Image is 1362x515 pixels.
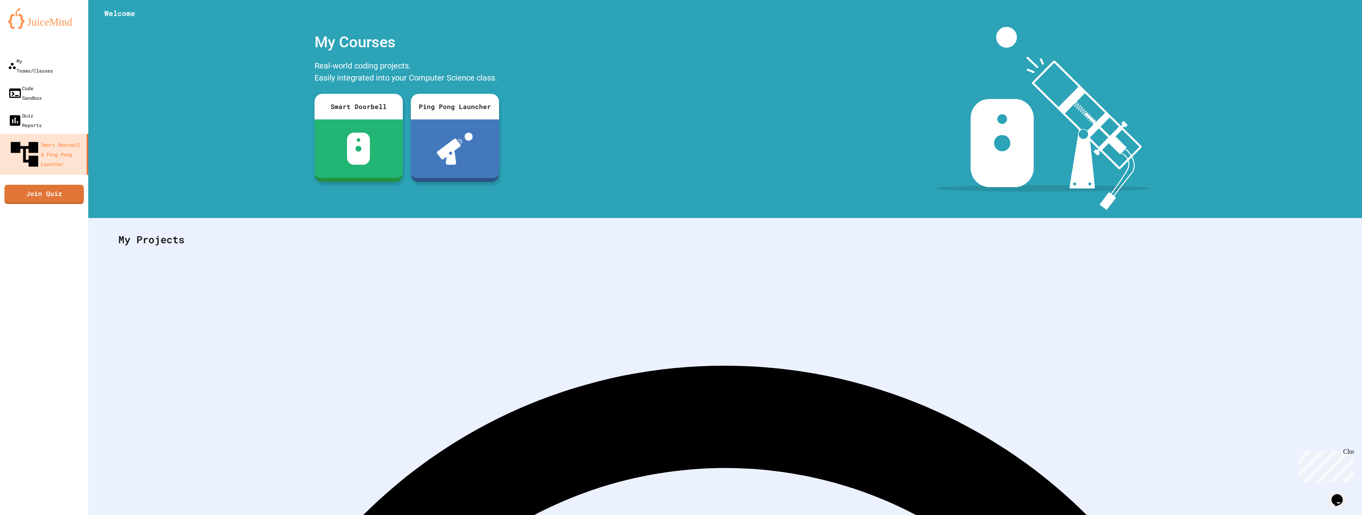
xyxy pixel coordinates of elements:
[311,58,503,88] div: Real-world coding projects. Easily integrated into your Computer Science class.
[110,224,1340,255] div: My Projects
[311,27,503,58] div: My Courses
[8,56,53,75] div: My Teams/Classes
[8,111,42,130] div: Quiz Reports
[8,83,42,103] div: Code Sandbox
[315,94,403,119] div: Smart Doorbell
[437,133,473,165] img: ppl-with-ball.png
[347,133,370,165] img: sdb-white.svg
[8,8,80,29] img: logo-orange.svg
[8,138,83,171] div: Smart Doorbell & Ping Pong Launcher
[411,94,499,119] div: Ping Pong Launcher
[1295,448,1354,482] iframe: chat widget
[936,27,1151,210] img: banner-image-my-projects.png
[1328,483,1354,507] iframe: chat widget
[3,3,55,51] div: Chat with us now!Close
[4,185,84,204] a: Join Quiz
